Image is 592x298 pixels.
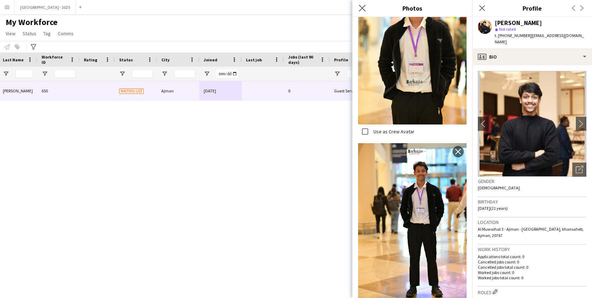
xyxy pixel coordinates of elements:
img: Crew avatar or photo [478,71,586,177]
span: [DEMOGRAPHIC_DATA] [478,185,520,190]
span: [DATE] (21 years) [478,206,508,211]
span: My Workforce [6,17,57,28]
app-action-btn: Advanced filters [29,43,38,51]
a: Tag [41,29,54,38]
span: Rating [84,57,97,62]
span: Waiting list [119,89,144,94]
span: Tag [43,30,51,37]
input: Status Filter Input [132,69,153,78]
button: Open Filter Menu [3,71,9,77]
h3: Profile [472,4,592,13]
button: Open Filter Menu [334,71,340,77]
span: Status [23,30,36,37]
span: City [161,57,169,62]
div: [DATE] [199,81,242,101]
p: Worked jobs total count: 0 [478,275,586,280]
span: Last Name [3,57,24,62]
button: [GEOGRAPHIC_DATA] - 2025 [14,0,76,14]
span: t. [PHONE_NUMBER] [495,33,531,38]
p: Worked jobs count: 0 [478,270,586,275]
input: Last Name Filter Input [16,69,33,78]
div: 0 [284,81,330,101]
input: Profile Filter Input [347,69,371,78]
span: Joined [204,57,217,62]
input: Workforce ID Filter Input [54,69,75,78]
div: [PERSON_NAME] [495,20,542,26]
span: Workforce ID [42,54,67,65]
p: Cancelled jobs total count: 0 [478,264,586,270]
a: Comms [55,29,76,38]
span: Not rated [499,26,516,32]
span: Comms [58,30,74,37]
input: Joined Filter Input [216,69,238,78]
h3: Gender [478,178,586,184]
div: 650 [37,81,80,101]
span: Profile [334,57,348,62]
h3: Birthday [478,199,586,205]
a: Status [20,29,39,38]
div: Guest Services Team [330,81,375,101]
p: Applications total count: 0 [478,254,586,259]
h3: Roles [478,288,586,296]
button: Open Filter Menu [161,71,168,77]
span: View [6,30,16,37]
h3: Photos [352,4,472,13]
span: | [EMAIL_ADDRESS][DOMAIN_NAME] [495,33,584,44]
button: Open Filter Menu [119,71,125,77]
a: View [3,29,18,38]
div: Open photos pop-in [572,163,586,177]
p: Cancelled jobs count: 0 [478,259,586,264]
span: Status [119,57,133,62]
button: Open Filter Menu [42,71,48,77]
span: Al Muwaihat 3 - Ajman - [GEOGRAPHIC_DATA], khansaheb, Ajman, 20767 [478,226,584,238]
div: Ajman [157,81,199,101]
span: Jobs (last 90 days) [288,54,317,65]
div: Bio [472,48,592,65]
button: Open Filter Menu [204,71,210,77]
h3: Location [478,219,586,225]
label: Use as Crew Avatar [372,128,414,135]
input: City Filter Input [174,69,195,78]
span: Last job [246,57,262,62]
h3: Work history [478,246,586,253]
